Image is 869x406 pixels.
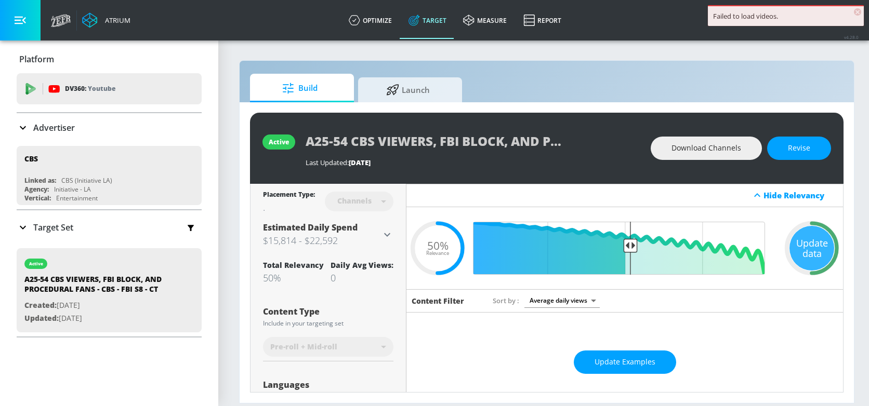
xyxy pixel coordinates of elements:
[24,185,49,194] div: Agency:
[19,53,54,65] p: Platform
[54,185,91,194] div: Initiative - LA
[56,194,98,202] div: Entertainment
[263,320,393,327] div: Include in your targeting set
[24,313,59,323] span: Updated:
[767,137,831,160] button: Revise
[406,184,843,207] div: Hide Relevancy
[82,12,130,28] a: Atrium
[306,158,640,167] div: Last Updated:
[61,176,112,185] div: CBS (Initiative LA)
[844,34,859,40] span: v 4.28.0
[24,154,38,164] div: CBS
[789,226,834,270] div: Update data
[368,77,447,102] span: Launch
[17,113,202,142] div: Advertiser
[493,296,519,305] span: Sort by
[332,196,377,205] div: Channels
[426,251,449,256] span: Relevance
[33,222,73,233] p: Target Set
[331,272,393,284] div: 0
[400,2,455,39] a: Target
[331,260,393,270] div: Daily Avg Views:
[17,210,202,245] div: Target Set
[263,260,324,270] div: Total Relevancy
[269,138,289,146] div: active
[33,122,75,133] p: Advertiser
[671,142,741,155] span: Download Channels
[263,381,393,389] div: Languages
[595,356,655,369] span: Update Examples
[88,83,115,94] p: Youtube
[455,2,515,39] a: measure
[263,272,324,284] div: 50%
[854,8,861,16] span: ×
[713,11,859,21] div: Failed to load videos.
[515,2,570,39] a: Report
[263,190,315,201] div: Placement Type:
[263,222,393,248] div: Estimated Daily Spend$15,814 - $22,592
[263,222,358,233] span: Estimated Daily Spend
[24,194,51,202] div: Vertical:
[349,158,371,167] span: [DATE]
[788,142,810,155] span: Revise
[17,73,202,104] div: DV360: Youtube
[29,261,43,266] div: active
[270,342,337,352] span: Pre-roll + Mid-roll
[65,83,115,94] p: DV360:
[479,222,770,275] input: Final Threshold
[17,146,202,205] div: CBSLinked as:CBS (Initiative LA)Agency:Initiative - LAVertical:Entertainment
[24,176,56,185] div: Linked as:
[17,248,202,332] div: activeA25-54 CBS VIEWERS, FBI BLOCK, AND PROCEDURAL FANS - CBS - FBI S8 - CTCreated:[DATE]Updated...
[340,2,400,39] a: optimize
[101,16,130,25] div: Atrium
[412,296,464,306] h6: Content Filter
[763,190,837,200] div: Hide Relevancy
[260,76,339,101] span: Build
[24,300,57,310] span: Created:
[574,350,676,374] button: Update Examples
[24,299,170,312] p: [DATE]
[24,274,170,299] div: A25-54 CBS VIEWERS, FBI BLOCK, AND PROCEDURAL FANS - CBS - FBI S8 - CT
[524,293,600,307] div: Average daily views
[427,240,449,251] span: 50%
[263,307,393,316] div: Content Type
[24,312,170,325] p: [DATE]
[651,137,762,160] button: Download Channels
[17,45,202,74] div: Platform
[263,233,381,248] h3: $15,814 - $22,592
